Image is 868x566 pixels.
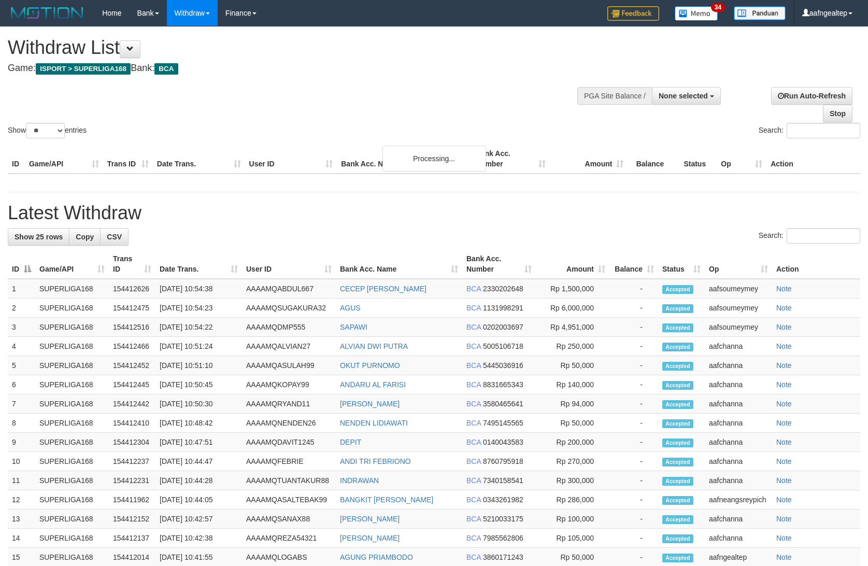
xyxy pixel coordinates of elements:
[536,299,609,318] td: Rp 6,000,000
[483,438,523,446] span: Copy 0140043583 to clipboard
[705,337,772,356] td: aafchanna
[8,228,69,246] a: Show 25 rows
[109,433,155,452] td: 154412304
[340,438,361,446] a: DEPIT
[109,471,155,490] td: 154412231
[35,356,109,375] td: SUPERLIGA168
[153,144,245,174] th: Date Trans.
[242,414,336,433] td: AAAAMQNENDEN26
[609,394,658,414] td: -
[609,356,658,375] td: -
[35,337,109,356] td: SUPERLIGA168
[35,318,109,337] td: SUPERLIGA168
[35,510,109,529] td: SUPERLIGA168
[242,433,336,452] td: AAAAMQDAVIT1245
[242,318,336,337] td: AAAAMQDMP555
[109,356,155,375] td: 154412452
[155,433,242,452] td: [DATE] 10:47:51
[776,304,792,312] a: Note
[759,123,860,138] label: Search:
[609,452,658,471] td: -
[662,534,693,543] span: Accepted
[628,144,679,174] th: Balance
[705,394,772,414] td: aafchanna
[8,433,35,452] td: 9
[109,452,155,471] td: 154412237
[109,299,155,318] td: 154412475
[340,553,413,561] a: AGUNG PRIAMBODO
[823,105,852,122] a: Stop
[776,323,792,331] a: Note
[36,63,131,75] span: ISPORT > SUPERLIGA168
[8,279,35,299] td: 1
[675,6,718,21] img: Button%20Memo.svg
[109,394,155,414] td: 154412442
[662,400,693,409] span: Accepted
[609,510,658,529] td: -
[536,318,609,337] td: Rp 4,951,000
[483,534,523,542] span: Copy 7985562806 to clipboard
[340,285,426,293] a: CECEP [PERSON_NAME]
[662,496,693,505] span: Accepted
[466,419,481,427] span: BCA
[705,279,772,299] td: aafsoumeymey
[466,553,481,561] span: BCA
[109,510,155,529] td: 154412152
[466,380,481,389] span: BCA
[340,361,400,370] a: OKUT PURNOMO
[536,452,609,471] td: Rp 270,000
[662,554,693,562] span: Accepted
[242,471,336,490] td: AAAAMQTUANTAKUR88
[242,337,336,356] td: AAAAMQALVIAN27
[466,323,481,331] span: BCA
[711,3,725,12] span: 34
[154,63,178,75] span: BCA
[242,279,336,299] td: AAAAMQABDUL667
[109,318,155,337] td: 154412516
[472,144,550,174] th: Bank Acc. Number
[103,144,153,174] th: Trans ID
[109,249,155,279] th: Trans ID: activate to sort column ascending
[662,515,693,524] span: Accepted
[466,457,481,465] span: BCA
[8,123,87,138] label: Show entries
[776,419,792,427] a: Note
[35,414,109,433] td: SUPERLIGA168
[787,228,860,244] input: Search:
[658,249,705,279] th: Status: activate to sort column ascending
[69,228,101,246] a: Copy
[705,490,772,510] td: aafneangsreypich
[340,476,379,485] a: INDRAWAN
[8,203,860,223] h1: Latest Withdraw
[705,414,772,433] td: aafchanna
[483,361,523,370] span: Copy 5445036916 to clipboard
[155,337,242,356] td: [DATE] 10:51:24
[776,515,792,523] a: Note
[109,279,155,299] td: 154412626
[609,414,658,433] td: -
[679,144,717,174] th: Status
[8,337,35,356] td: 4
[8,144,25,174] th: ID
[25,144,103,174] th: Game/API
[766,144,860,174] th: Action
[609,471,658,490] td: -
[705,433,772,452] td: aafchanna
[466,342,481,350] span: BCA
[734,6,786,20] img: panduan.png
[662,438,693,447] span: Accepted
[35,279,109,299] td: SUPERLIGA168
[483,342,523,350] span: Copy 5005106718 to clipboard
[155,510,242,529] td: [DATE] 10:42:57
[776,534,792,542] a: Note
[483,457,523,465] span: Copy 8760795918 to clipboard
[483,380,523,389] span: Copy 8831665343 to clipboard
[705,529,772,548] td: aafchanna
[483,419,523,427] span: Copy 7495145565 to clipboard
[109,337,155,356] td: 154412466
[609,529,658,548] td: -
[340,457,411,465] a: ANDI TRI FEBRIONO
[155,490,242,510] td: [DATE] 10:44:05
[155,318,242,337] td: [DATE] 10:54:22
[536,490,609,510] td: Rp 286,000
